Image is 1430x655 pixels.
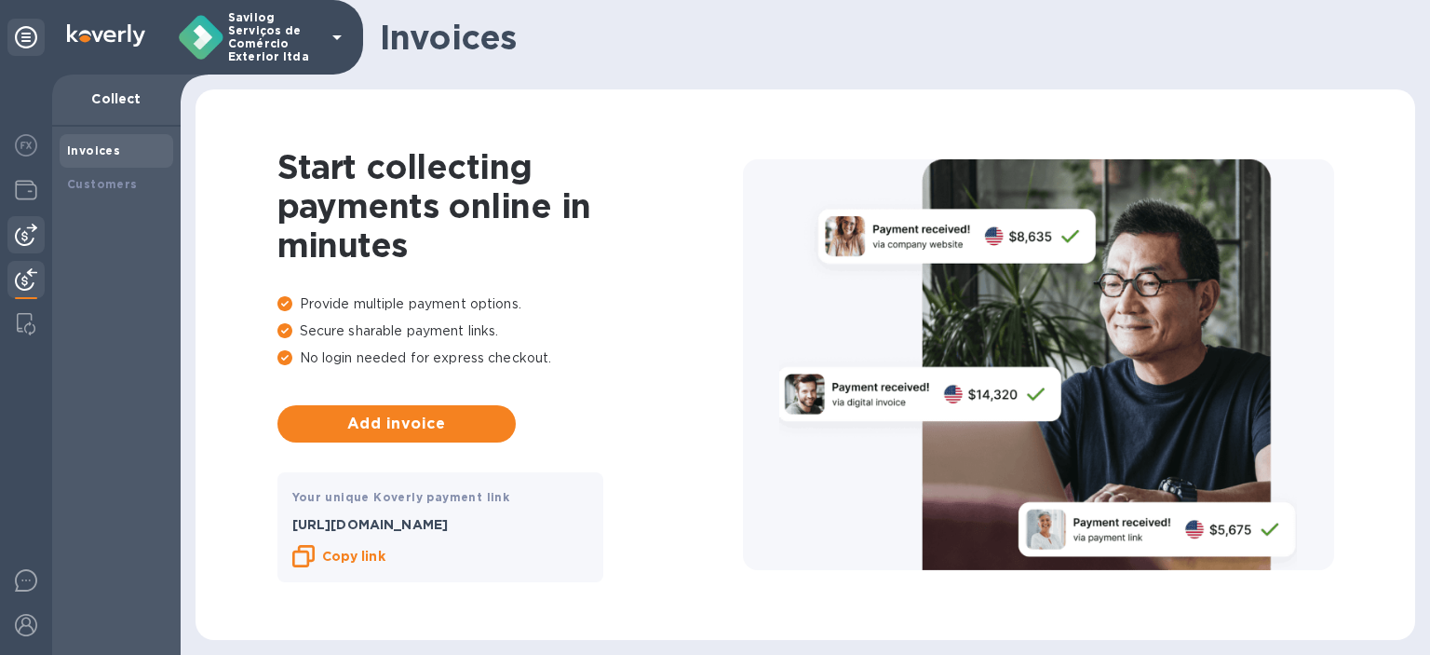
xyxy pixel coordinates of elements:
[277,294,743,314] p: Provide multiple payment options.
[292,413,501,435] span: Add invoice
[67,143,120,157] b: Invoices
[7,19,45,56] div: Unpin categories
[380,18,1400,57] h1: Invoices
[67,89,166,108] p: Collect
[277,321,743,341] p: Secure sharable payment links.
[277,405,516,443] button: Add invoice
[322,549,385,564] b: Copy link
[67,177,138,191] b: Customers
[67,24,145,47] img: Logo
[277,348,743,368] p: No login needed for express checkout.
[292,515,588,534] p: [URL][DOMAIN_NAME]
[15,179,37,201] img: Wallets
[228,11,321,63] p: Savilog Serviços de Comércio Exterior ltda
[292,490,510,504] b: Your unique Koverly payment link
[15,134,37,157] img: Foreign exchange
[277,147,743,265] h1: Start collecting payments online in minutes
